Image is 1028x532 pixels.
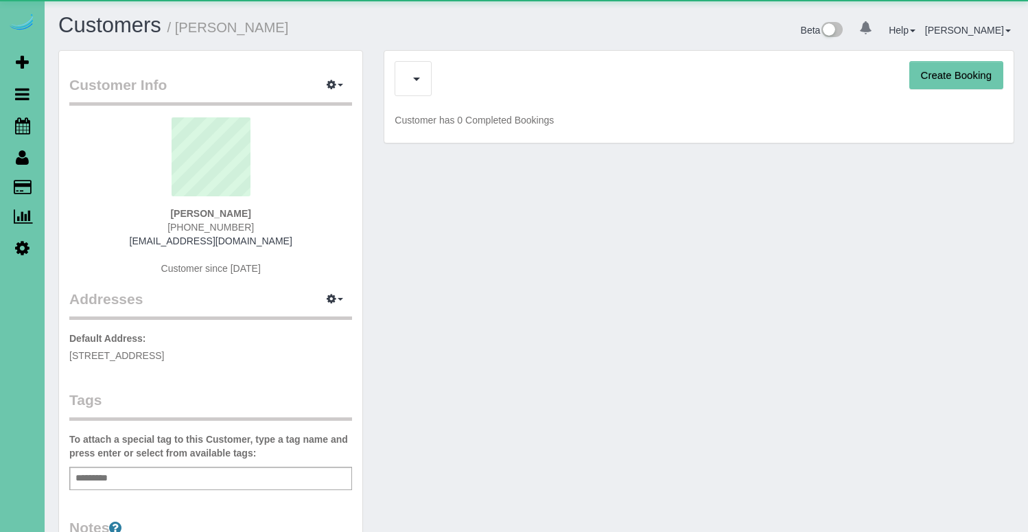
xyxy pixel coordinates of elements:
strong: [PERSON_NAME] [170,208,250,219]
p: Customer has 0 Completed Bookings [395,113,1003,127]
a: [EMAIL_ADDRESS][DOMAIN_NAME] [130,235,292,246]
button: Create Booking [909,61,1003,90]
span: Customer since [DATE] [161,263,261,274]
img: New interface [820,22,843,40]
legend: Tags [69,390,352,421]
span: [PHONE_NUMBER] [167,222,254,233]
label: To attach a special tag to this Customer, type a tag name and press enter or select from availabl... [69,432,352,460]
img: Automaid Logo [8,14,36,33]
label: Default Address: [69,332,146,345]
a: Help [889,25,915,36]
a: Customers [58,13,161,37]
a: [PERSON_NAME] [925,25,1011,36]
small: / [PERSON_NAME] [167,20,289,35]
a: Beta [801,25,843,36]
span: [STREET_ADDRESS] [69,350,164,361]
legend: Customer Info [69,75,352,106]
